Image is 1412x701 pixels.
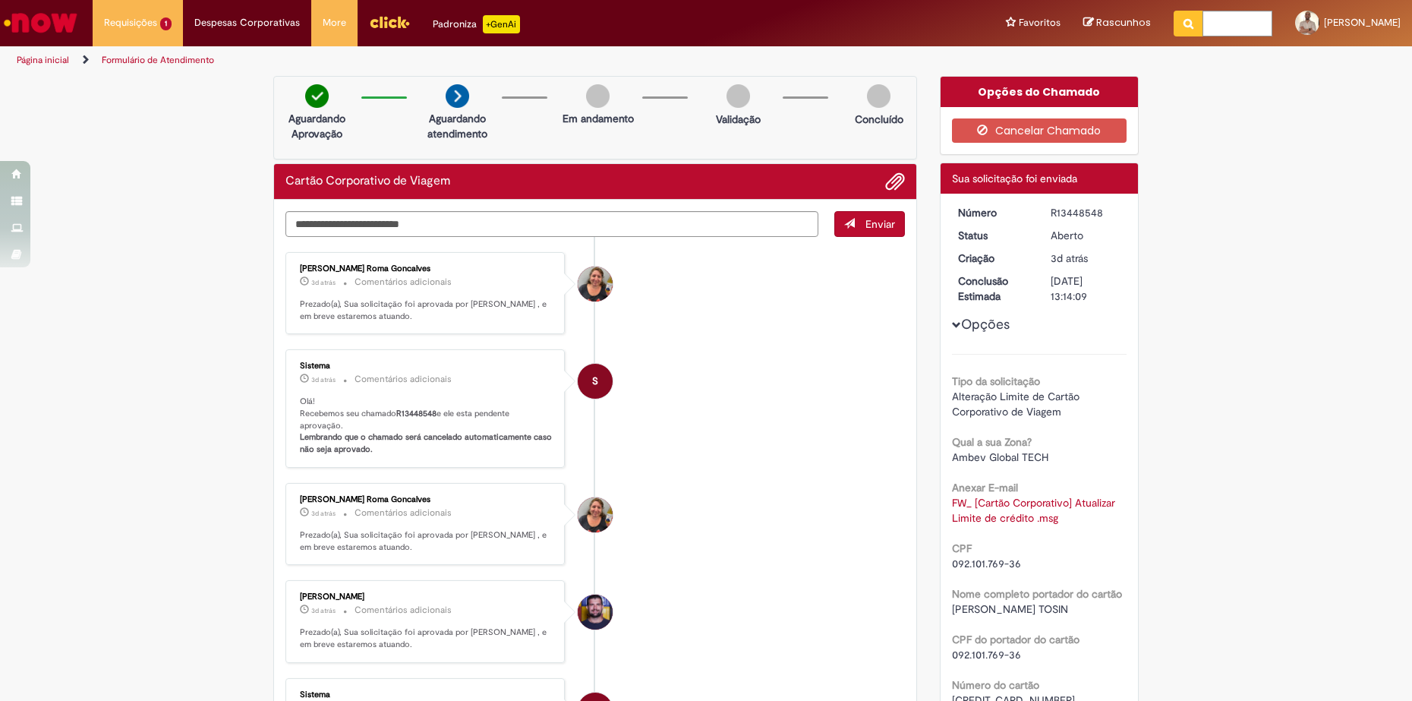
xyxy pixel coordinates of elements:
img: check-circle-green.png [305,84,329,108]
span: Favoritos [1019,15,1061,30]
span: [PERSON_NAME] TOSIN [952,602,1068,616]
b: Qual a sua Zona? [952,435,1032,449]
div: Rosana Dandretta Roma Goncalves [578,267,613,302]
p: Prezado(a), Sua solicitação foi aprovada por [PERSON_NAME] , e em breve estaremos atuando. [300,529,553,553]
span: Enviar [865,217,895,231]
div: Opções do Chamado [941,77,1139,107]
span: 3d atrás [311,375,336,384]
span: Despesas Corporativas [194,15,300,30]
div: Guilherme Paulini Gomes [578,595,613,630]
div: System [578,364,613,399]
button: Adicionar anexos [885,172,905,191]
a: Download de FW_ [Cartão Corporativo] Atualizar Limite de crédito .msg [952,496,1118,525]
span: [PERSON_NAME] [1324,16,1401,29]
button: Enviar [834,211,905,237]
dt: Criação [947,251,1040,266]
small: Comentários adicionais [355,373,452,386]
span: More [323,15,346,30]
p: +GenAi [483,15,520,33]
div: R13448548 [1051,205,1121,220]
div: Sistema [300,690,553,699]
img: click_logo_yellow_360x200.png [369,11,410,33]
b: Tipo da solicitação [952,374,1040,388]
small: Comentários adicionais [355,507,452,519]
p: Validação [716,112,761,127]
div: [PERSON_NAME] Roma Goncalves [300,495,553,504]
h2: Cartão Corporativo de Viagem Histórico de tíquete [285,175,450,188]
dt: Status [947,228,1040,243]
img: arrow-next.png [446,84,469,108]
div: Aberto [1051,228,1121,243]
img: img-circle-grey.png [726,84,750,108]
span: Rascunhos [1096,15,1151,30]
p: Concluído [855,112,903,127]
ul: Trilhas de página [11,46,930,74]
p: Em andamento [563,111,634,126]
time: 26/08/2025 13:14:02 [311,375,336,384]
span: Alteração Limite de Cartão Corporativo de Viagem [952,390,1083,418]
time: 26/08/2025 13:11:11 [1051,251,1088,265]
b: Nome completo portador do cartão [952,587,1122,601]
dt: Conclusão Estimada [947,273,1040,304]
p: Prezado(a), Sua solicitação foi aprovada por [PERSON_NAME] , e em breve estaremos atuando. [300,298,553,322]
button: Pesquisar [1174,11,1203,36]
b: R13448548 [396,408,437,419]
p: Olá! Recebemos seu chamado e ele esta pendente aprovação. [300,396,553,456]
time: 26/08/2025 13:13:51 [311,509,336,518]
span: Ambev Global TECH [952,450,1048,464]
b: Lembrando que o chamado será cancelado automaticamente caso não seja aprovado. [300,431,554,455]
div: Padroniza [433,15,520,33]
span: 3d atrás [1051,251,1088,265]
button: Cancelar Chamado [952,118,1127,143]
a: Formulário de Atendimento [102,54,214,66]
b: Número do cartão [952,678,1039,692]
time: 26/08/2025 13:14:09 [311,278,336,287]
span: Sua solicitação foi enviada [952,172,1077,185]
span: 092.101.769-36 [952,557,1021,570]
small: Comentários adicionais [355,604,452,617]
span: 3d atrás [311,278,336,287]
div: 26/08/2025 14:11:11 [1051,251,1121,266]
small: Comentários adicionais [355,276,452,289]
div: [DATE] 13:14:09 [1051,273,1121,304]
div: Rosana Dandretta Roma Goncalves [578,497,613,532]
p: Aguardando atendimento [421,111,494,141]
span: 3d atrás [311,606,336,615]
a: Página inicial [17,54,69,66]
span: S [592,363,598,399]
span: 1 [160,17,172,30]
b: CPF do portador do cartão [952,633,1079,646]
div: [PERSON_NAME] [300,592,553,602]
div: [PERSON_NAME] Roma Goncalves [300,264,553,273]
p: Prezado(a), Sua solicitação foi aprovada por [PERSON_NAME] , e em breve estaremos atuando. [300,627,553,650]
b: Anexar E-mail [952,481,1018,494]
time: 26/08/2025 13:11:40 [311,606,336,615]
p: Aguardando Aprovação [280,111,354,141]
a: Rascunhos [1083,16,1151,30]
b: CPF [952,542,972,555]
img: img-circle-grey.png [586,84,610,108]
span: Requisições [104,15,157,30]
div: Sistema [300,362,553,371]
dt: Número [947,205,1040,220]
img: ServiceNow [2,8,80,38]
span: 3d atrás [311,509,336,518]
textarea: Digite sua mensagem aqui... [285,211,818,237]
span: 092.101.769-36 [952,648,1021,662]
img: img-circle-grey.png [867,84,890,108]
